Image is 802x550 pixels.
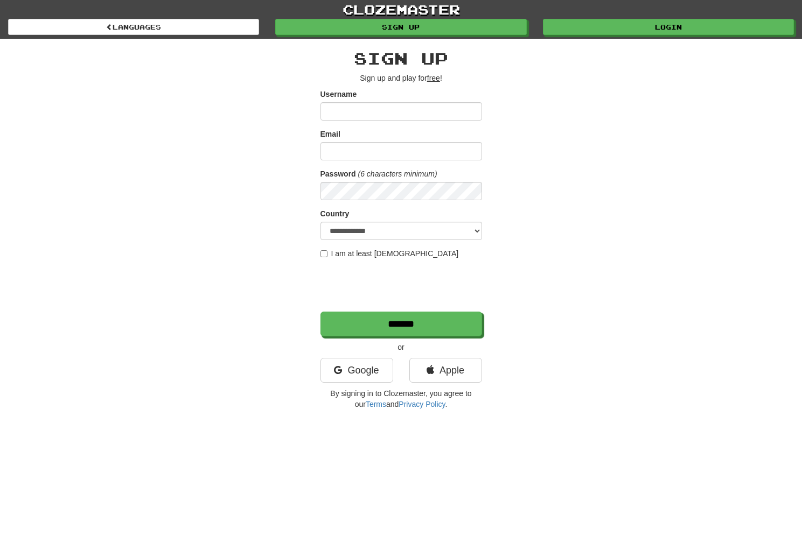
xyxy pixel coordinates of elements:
p: By signing in to Clozemaster, you agree to our and . [320,388,482,410]
p: Sign up and play for ! [320,73,482,83]
u: free [427,74,440,82]
a: Privacy Policy [399,400,445,408]
a: Apple [409,358,482,383]
p: or [320,342,482,352]
a: Terms [366,400,386,408]
label: Country [320,208,350,219]
a: Languages [8,19,259,35]
label: Username [320,89,357,100]
label: I am at least [DEMOGRAPHIC_DATA] [320,248,459,259]
iframe: reCAPTCHA [320,264,484,306]
a: Google [320,358,393,383]
label: Email [320,129,340,139]
em: (6 characters minimum) [358,170,437,178]
h2: Sign up [320,50,482,67]
input: I am at least [DEMOGRAPHIC_DATA] [320,250,327,257]
a: Login [543,19,794,35]
label: Password [320,168,356,179]
a: Sign up [275,19,526,35]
